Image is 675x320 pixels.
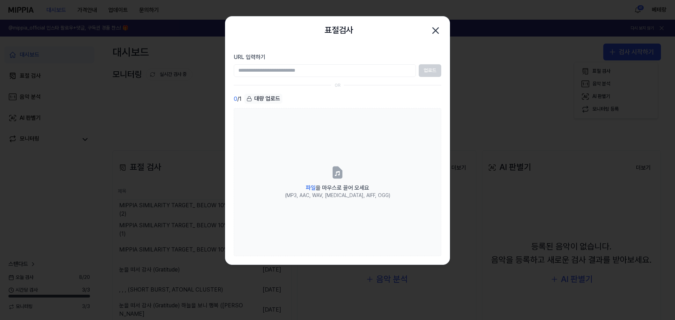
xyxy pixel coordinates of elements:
[306,184,316,191] span: 파일
[244,94,282,104] button: 대량 업로드
[234,94,242,104] div: / 1
[234,95,237,103] span: 0
[285,192,390,199] div: (MP3, AAC, WAV, [MEDICAL_DATA], AIFF, OGG)
[234,53,441,61] label: URL 입력하기
[335,83,341,89] div: OR
[324,24,353,37] h2: 표절검사
[306,184,369,191] span: 을 마우스로 끌어 오세요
